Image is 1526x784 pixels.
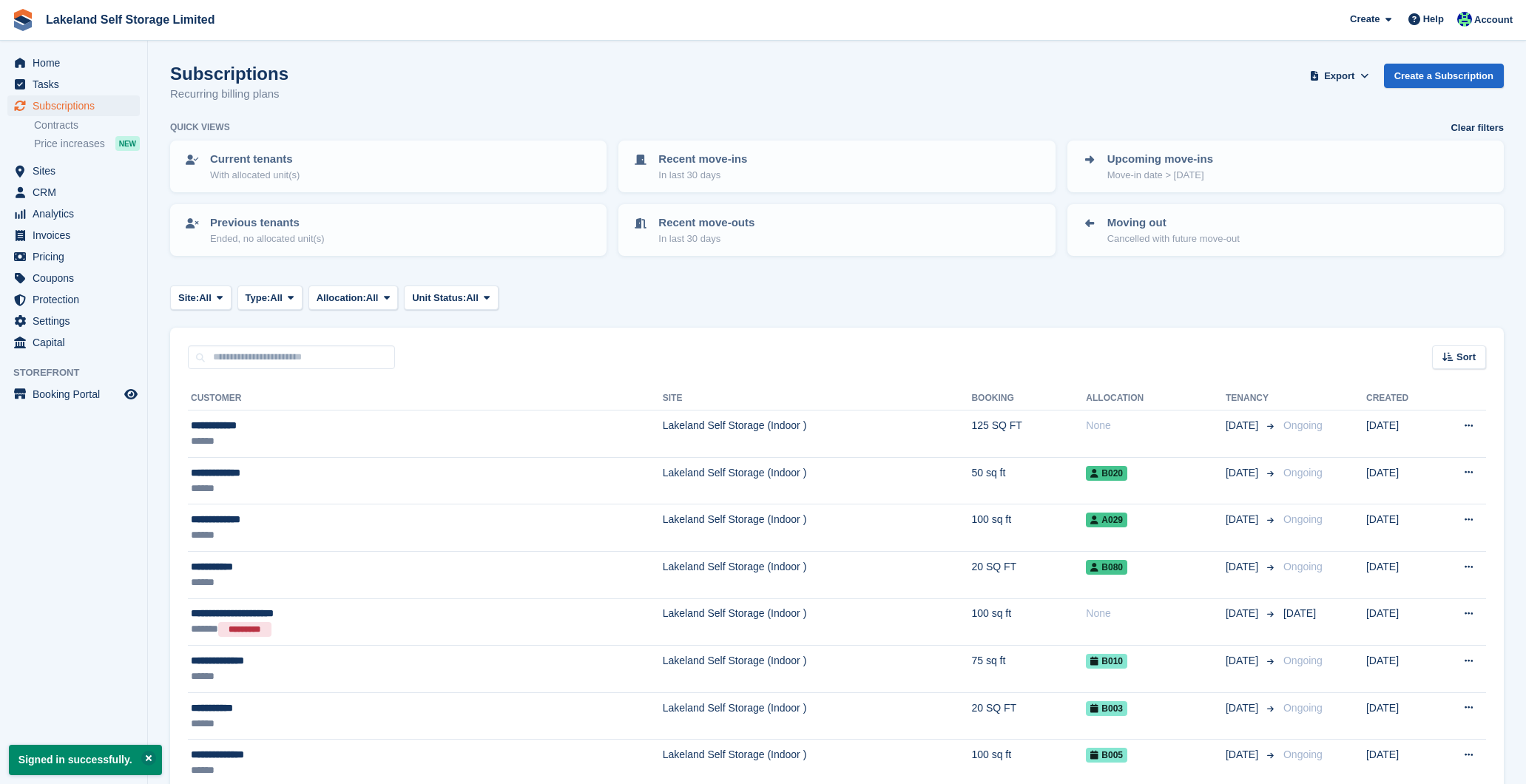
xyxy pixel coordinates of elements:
a: Clear filters [1451,121,1504,135]
h6: Quick views [170,121,230,134]
p: Current tenants [210,151,300,168]
span: Coupons [33,268,121,288]
td: Lakeland Self Storage (Indoor ) [663,410,972,458]
p: Recurring billing plans [170,86,288,103]
a: Previous tenants Ended, no allocated unit(s) [172,206,605,254]
span: Subscriptions [33,95,121,116]
span: Protection [33,289,121,310]
a: Create a Subscription [1384,64,1504,88]
a: menu [7,268,140,288]
span: Site: [178,291,199,305]
span: All [366,291,379,305]
span: A029 [1086,513,1127,527]
p: Upcoming move-ins [1107,151,1213,168]
td: Lakeland Self Storage (Indoor ) [663,457,972,504]
th: Tenancy [1226,387,1277,410]
span: Type: [246,291,271,305]
p: With allocated unit(s) [210,168,300,183]
p: Ended, no allocated unit(s) [210,232,325,246]
button: Site: All [170,285,232,310]
span: [DATE] [1226,418,1261,433]
span: Ongoing [1283,748,1323,760]
p: In last 30 days [658,168,747,183]
th: Site [663,387,972,410]
h1: Subscriptions [170,64,288,84]
a: menu [7,311,140,331]
span: Ongoing [1283,702,1323,714]
span: Booking Portal [33,384,121,405]
a: menu [7,246,140,267]
span: B005 [1086,748,1127,763]
span: Storefront [13,365,147,380]
span: Sort [1456,350,1476,365]
a: menu [7,332,140,353]
span: Create [1350,12,1380,27]
a: Moving out Cancelled with future move-out [1069,206,1502,254]
th: Booking [971,387,1086,410]
a: menu [7,53,140,73]
span: Price increases [34,137,105,151]
span: B003 [1086,701,1127,716]
span: All [466,291,479,305]
span: Ongoing [1283,561,1323,572]
span: Help [1423,12,1444,27]
th: Customer [188,387,663,410]
td: 75 sq ft [971,646,1086,693]
a: menu [7,203,140,224]
span: [DATE] [1226,700,1261,716]
td: 20 SQ FT [971,692,1086,740]
td: Lakeland Self Storage (Indoor ) [663,692,972,740]
span: [DATE] [1226,606,1261,621]
span: Ongoing [1283,513,1323,525]
td: 50 sq ft [971,457,1086,504]
a: menu [7,160,140,181]
a: menu [7,182,140,203]
p: In last 30 days [658,232,754,246]
a: Recent move-ins In last 30 days [620,142,1053,191]
p: Move-in date > [DATE] [1107,168,1213,183]
img: Steve Aynsley [1457,12,1472,27]
a: Upcoming move-ins Move-in date > [DATE] [1069,142,1502,191]
td: 20 SQ FT [971,551,1086,598]
span: [DATE] [1226,653,1261,669]
span: Export [1324,69,1354,84]
span: Ongoing [1283,467,1323,479]
span: [DATE] [1226,747,1261,763]
span: [DATE] [1226,465,1261,481]
td: [DATE] [1366,598,1435,646]
td: 125 SQ FT [971,410,1086,458]
p: Signed in successfully. [9,745,162,775]
a: menu [7,95,140,116]
td: 100 sq ft [971,504,1086,552]
td: [DATE] [1366,692,1435,740]
button: Unit Status: All [404,285,498,310]
span: B020 [1086,466,1127,481]
span: Pricing [33,246,121,267]
td: Lakeland Self Storage (Indoor ) [663,646,972,693]
span: [DATE] [1226,512,1261,527]
a: menu [7,289,140,310]
div: NEW [115,136,140,151]
a: Lakeland Self Storage Limited [40,7,221,32]
div: None [1086,418,1226,433]
a: Preview store [122,385,140,403]
td: [DATE] [1366,646,1435,693]
span: Ongoing [1283,419,1323,431]
a: menu [7,384,140,405]
span: Unit Status: [412,291,466,305]
p: Cancelled with future move-out [1107,232,1240,246]
td: [DATE] [1366,504,1435,552]
div: None [1086,606,1226,621]
a: Price increases NEW [34,135,140,152]
button: Export [1307,64,1372,88]
td: [DATE] [1366,551,1435,598]
th: Created [1366,387,1435,410]
a: menu [7,74,140,95]
span: [DATE] [1283,607,1316,619]
span: Settings [33,311,121,331]
p: Moving out [1107,214,1240,232]
a: Current tenants With allocated unit(s) [172,142,605,191]
th: Allocation [1086,387,1226,410]
span: Sites [33,160,121,181]
button: Allocation: All [308,285,399,310]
